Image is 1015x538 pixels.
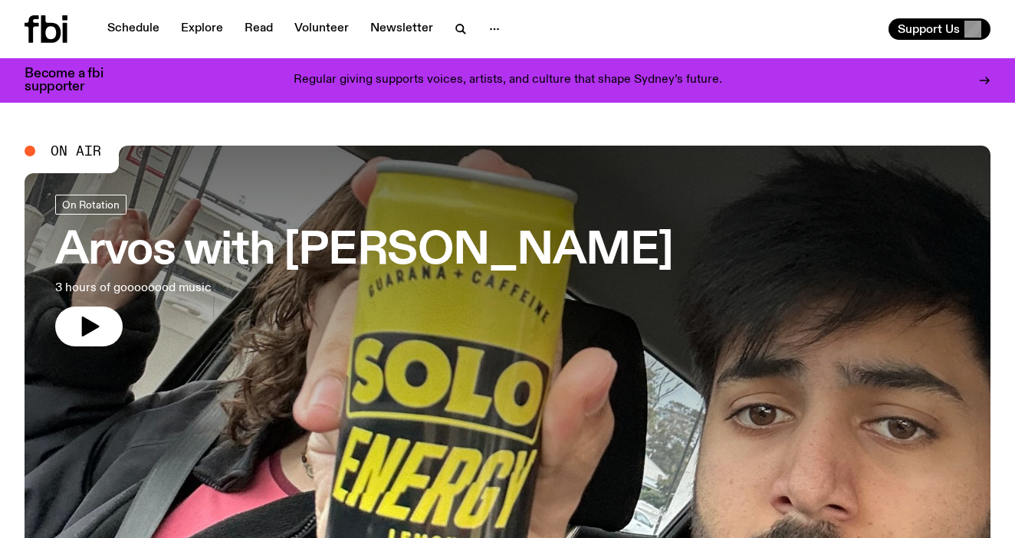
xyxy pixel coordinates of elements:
a: Explore [172,18,232,40]
h3: Become a fbi supporter [25,67,123,93]
span: Support Us [898,22,960,36]
a: Newsletter [361,18,442,40]
a: Volunteer [285,18,358,40]
h3: Arvos with [PERSON_NAME] [55,230,673,273]
p: Regular giving supports voices, artists, and culture that shape Sydney’s future. [294,74,722,87]
span: On Rotation [62,198,120,210]
a: Read [235,18,282,40]
p: 3 hours of goooooood music [55,279,448,297]
button: Support Us [889,18,990,40]
a: Schedule [98,18,169,40]
a: On Rotation [55,195,126,215]
a: Arvos with [PERSON_NAME]3 hours of goooooood music [55,195,673,346]
span: On Air [51,144,101,158]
